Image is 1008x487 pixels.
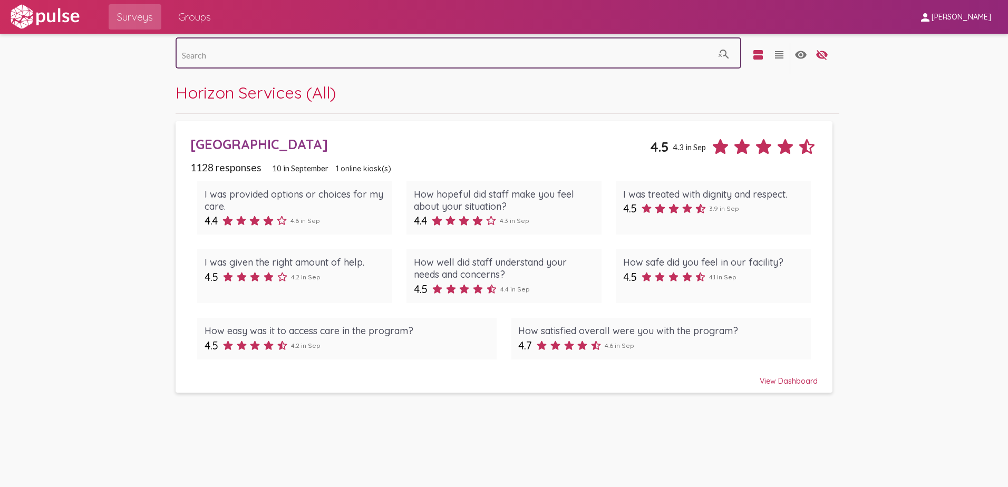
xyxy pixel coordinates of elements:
span: 4.4 [414,214,427,227]
button: language [790,43,811,64]
span: [PERSON_NAME] [932,13,991,22]
span: 4.2 in Sep [291,273,321,281]
button: [PERSON_NAME] [910,7,1000,26]
div: [GEOGRAPHIC_DATA] [190,136,651,152]
div: I was provided options or choices for my care. [205,188,385,212]
mat-icon: language [816,48,828,61]
span: Horizon Services (All) [176,82,336,103]
div: How hopeful did staff make you feel about your situation? [414,188,594,212]
span: 4.2 in Sep [291,342,321,349]
div: How satisfied overall were you with the program? [518,325,803,337]
span: 1 online kiosk(s) [336,164,391,173]
mat-icon: language [752,48,764,61]
span: 4.5 [205,270,218,284]
mat-icon: language [773,48,786,61]
div: How safe did you feel in our facility? [623,256,803,268]
input: Search [182,51,713,60]
span: 10 in September [272,163,328,173]
button: Clear [714,44,735,65]
span: 4.6 in Sep [290,217,320,225]
span: 1128 responses [190,161,261,173]
mat-icon: search_off [718,47,731,62]
div: How easy was it to access care in the program? [205,325,490,337]
span: 4.6 in Sep [605,342,634,349]
span: 4.7 [518,339,532,352]
a: Groups [170,4,219,30]
img: white-logo.svg [8,4,81,30]
button: language [811,43,832,64]
span: 4.5 [623,202,637,215]
div: View Dashboard [190,367,818,386]
span: Surveys [117,7,153,26]
a: [GEOGRAPHIC_DATA]4.54.3 in Sep1128 responses10 in September1 online kiosk(s)I was provided option... [176,121,832,393]
span: Groups [178,7,211,26]
span: 4.5 [205,339,218,352]
a: Surveys [109,4,161,30]
span: 3.9 in Sep [709,204,739,212]
span: 4.4 [205,214,218,227]
button: language [748,43,769,64]
span: 4.4 in Sep [500,285,530,293]
span: 4.3 in Sep [500,217,529,225]
span: 4.1 in Sep [709,273,736,281]
span: 4.5 [414,283,428,296]
div: How well did staff understand your needs and concerns? [414,256,594,280]
button: language [769,43,790,64]
mat-icon: language [794,48,807,61]
span: 4.5 [623,270,637,284]
div: I was given the right amount of help. [205,256,385,268]
div: I was treated with dignity and respect. [623,188,803,200]
span: 4.3 in Sep [673,142,706,152]
mat-icon: person [919,11,932,24]
span: 4.5 [650,139,669,155]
